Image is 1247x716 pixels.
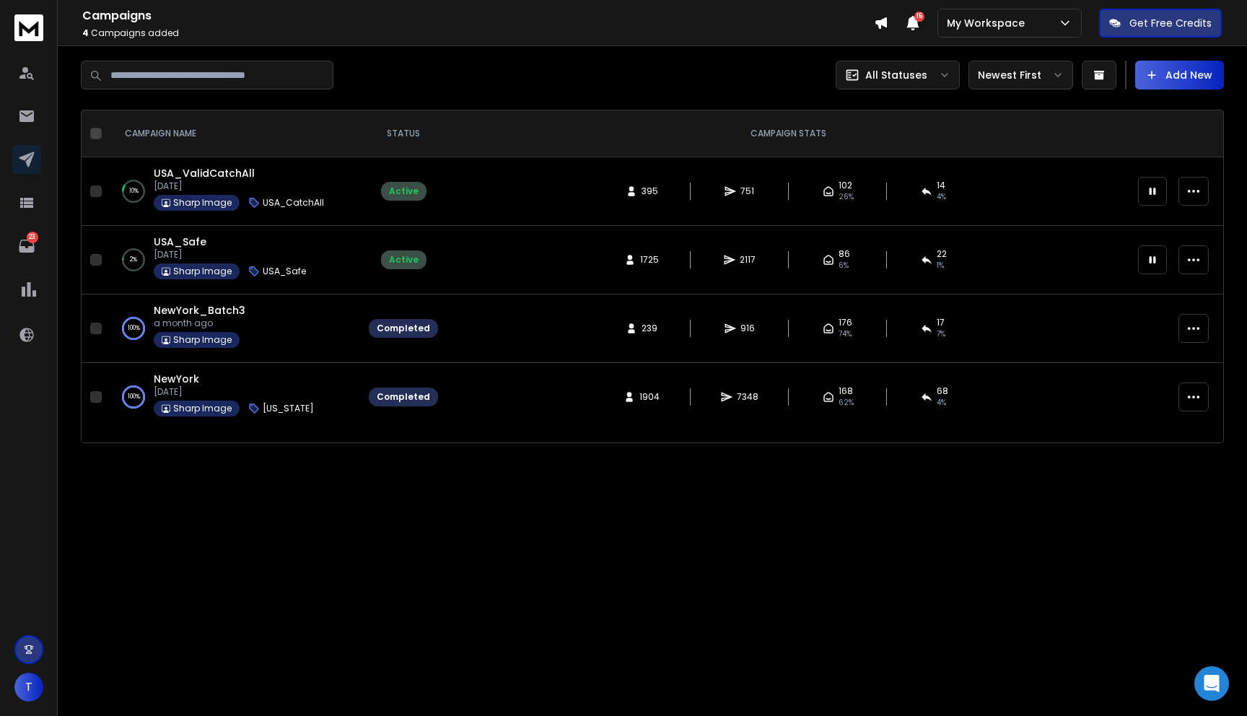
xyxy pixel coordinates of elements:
[128,390,140,404] p: 100 %
[914,12,924,22] span: 15
[173,266,232,277] p: Sharp Image
[642,323,657,334] span: 239
[839,328,852,340] span: 74 %
[639,391,660,403] span: 1904
[937,260,944,271] span: 1 %
[937,385,948,397] span: 68
[937,248,947,260] span: 22
[865,68,927,82] p: All Statuses
[108,294,360,363] td: 100%NewYork_Batch3a month agoSharp Image
[640,254,659,266] span: 1725
[263,403,314,414] p: [US_STATE]
[154,166,255,180] a: USA_ValidCatchAll
[377,323,430,334] div: Completed
[14,14,43,41] img: logo
[937,397,946,409] span: 4 %
[154,249,306,261] p: [DATE]
[937,191,946,203] span: 4 %
[937,328,945,340] span: 7 %
[937,180,945,191] span: 14
[947,16,1031,30] p: My Workspace
[839,260,849,271] span: 6 %
[839,180,852,191] span: 102
[740,323,755,334] span: 916
[14,673,43,702] button: T
[108,363,360,432] td: 100%NewYork[DATE]Sharp Image[US_STATE]
[27,232,38,243] p: 23
[1099,9,1222,38] button: Get Free Credits
[937,317,945,328] span: 17
[154,386,314,398] p: [DATE]
[12,232,41,261] a: 23
[839,248,850,260] span: 86
[360,110,447,157] th: STATUS
[128,321,140,336] p: 100 %
[839,317,852,328] span: 176
[108,157,360,226] td: 10%USA_ValidCatchAll[DATE]Sharp ImageUSA_CatchAll
[740,254,756,266] span: 2117
[263,266,306,277] p: USA_Safe
[737,391,758,403] span: 7348
[1129,16,1212,30] p: Get Free Credits
[154,303,245,318] a: NewYork_Batch3
[839,385,853,397] span: 168
[839,191,854,203] span: 26 %
[1135,61,1224,89] button: Add New
[740,185,755,197] span: 751
[130,253,137,267] p: 2 %
[154,235,206,249] a: USA_Safe
[839,397,854,409] span: 62 %
[173,334,232,346] p: Sharp Image
[968,61,1073,89] button: Newest First
[129,184,139,198] p: 10 %
[82,27,89,39] span: 4
[154,180,324,192] p: [DATE]
[108,226,360,294] td: 2%USA_Safe[DATE]Sharp ImageUSA_Safe
[389,254,419,266] div: Active
[173,403,232,414] p: Sharp Image
[108,110,360,157] th: CAMPAIGN NAME
[389,185,419,197] div: Active
[82,7,874,25] h1: Campaigns
[1194,666,1229,701] div: Open Intercom Messenger
[447,110,1129,157] th: CAMPAIGN STATS
[82,27,874,39] p: Campaigns added
[154,318,245,329] p: a month ago
[154,372,199,386] a: NewYork
[642,185,658,197] span: 395
[263,197,324,209] p: USA_CatchAll
[377,391,430,403] div: Completed
[173,197,232,209] p: Sharp Image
